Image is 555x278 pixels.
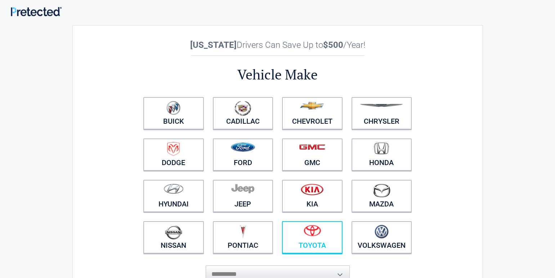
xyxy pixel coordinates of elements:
[143,138,204,171] a: Dodge
[323,40,343,50] b: $500
[190,40,237,50] b: [US_STATE]
[143,97,204,129] a: Buick
[304,225,321,236] img: toyota
[166,101,180,115] img: buick
[375,225,389,239] img: volkswagen
[352,221,412,254] a: Volkswagen
[282,97,343,129] a: Chevrolet
[374,142,389,155] img: honda
[239,225,246,238] img: pontiac
[282,138,343,171] a: GMC
[143,221,204,254] a: Nissan
[11,7,62,16] img: Main Logo
[300,102,324,110] img: chevrolet
[213,138,273,171] a: Ford
[143,180,204,212] a: Hyundai
[352,97,412,129] a: Chrysler
[359,104,403,107] img: chrysler
[139,40,416,50] h2: Drivers Can Save Up to /Year
[282,221,343,254] a: Toyota
[213,97,273,129] a: Cadillac
[282,180,343,212] a: Kia
[301,183,323,195] img: kia
[372,183,390,197] img: mazda
[213,221,273,254] a: Pontiac
[164,183,184,194] img: hyundai
[234,101,251,116] img: cadillac
[299,144,325,150] img: gmc
[231,183,254,193] img: jeep
[231,142,255,152] img: ford
[167,142,180,156] img: dodge
[213,180,273,212] a: Jeep
[139,65,416,84] h2: Vehicle Make
[165,225,182,240] img: nissan
[352,138,412,171] a: Honda
[352,180,412,212] a: Mazda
